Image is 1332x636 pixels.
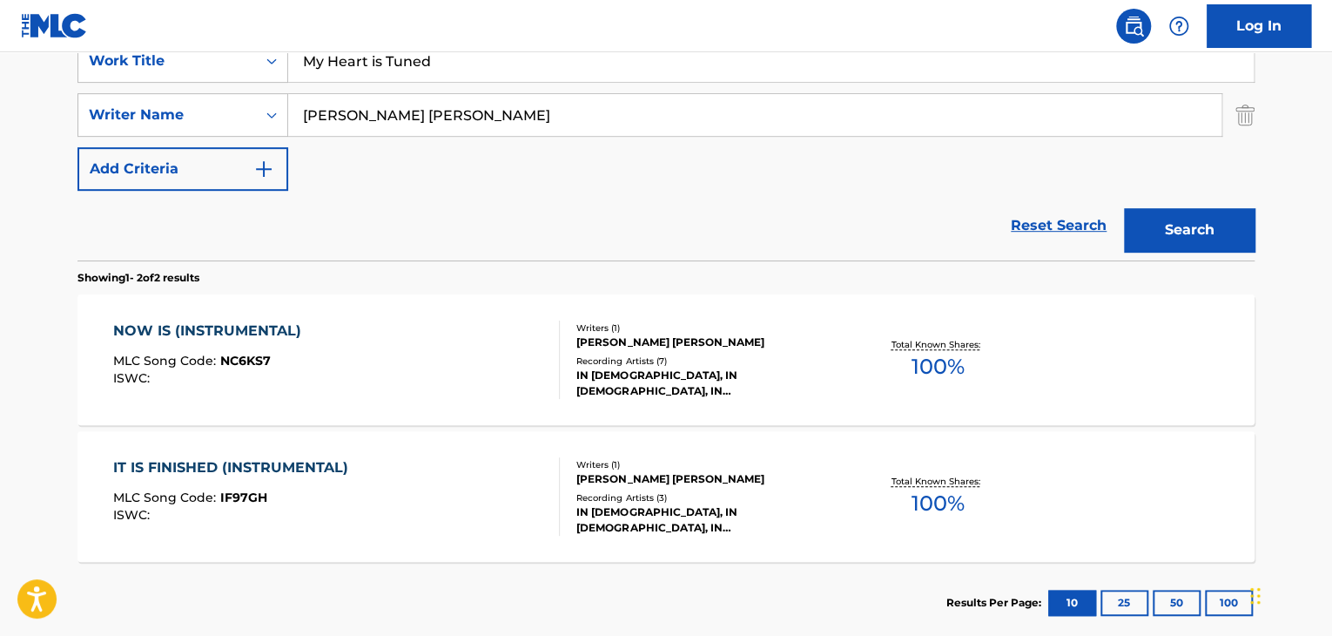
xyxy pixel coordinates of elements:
span: IF97GH [220,490,267,505]
span: 100 % [911,351,964,382]
div: IN [DEMOGRAPHIC_DATA], IN [DEMOGRAPHIC_DATA], IN [DEMOGRAPHIC_DATA], IN [DEMOGRAPHIC_DATA], IN [D... [576,368,839,399]
div: Writers ( 1 ) [576,321,839,335]
div: Recording Artists ( 7 ) [576,355,839,368]
div: [PERSON_NAME] [PERSON_NAME] [576,471,839,487]
button: 25 [1100,590,1148,616]
p: Results Per Page: [946,595,1046,611]
iframe: Chat Widget [1245,552,1332,636]
p: Total Known Shares: [891,338,984,351]
span: NC6KS7 [220,353,271,369]
a: Log In [1207,4,1311,48]
div: Arrastrar [1250,570,1261,622]
a: Reset Search [1002,206,1115,245]
p: Total Known Shares: [891,475,984,488]
img: help [1168,16,1189,37]
div: Recording Artists ( 3 ) [576,491,839,504]
button: 50 [1153,590,1201,616]
span: MLC Song Code : [113,490,220,505]
div: Widget de chat [1245,552,1332,636]
div: IT IS FINISHED (INSTRUMENTAL) [113,457,357,478]
div: NOW IS (INSTRUMENTAL) [113,321,310,342]
button: 100 [1205,590,1253,616]
p: Showing 1 - 2 of 2 results [77,270,199,286]
a: Public Search [1116,9,1151,44]
button: Add Criteria [77,147,288,191]
a: IT IS FINISHED (INSTRUMENTAL)MLC Song Code:IF97GHISWC:Writers (1)[PERSON_NAME] [PERSON_NAME]Recor... [77,431,1255,562]
img: 9d2ae6d4665cec9f34b9.svg [253,159,274,179]
span: ISWC : [113,507,154,523]
div: Writers ( 1 ) [576,458,839,471]
div: Work Title [89,51,246,71]
button: 10 [1048,590,1096,616]
div: Writer Name [89,105,246,125]
div: [PERSON_NAME] [PERSON_NAME] [576,335,839,350]
span: ISWC : [113,370,154,386]
span: 100 % [911,488,964,519]
span: MLC Song Code : [113,353,220,369]
button: Search [1124,208,1255,252]
img: Delete Criterion [1235,93,1255,137]
div: IN [DEMOGRAPHIC_DATA], IN [DEMOGRAPHIC_DATA], IN [DEMOGRAPHIC_DATA] [576,504,839,536]
img: MLC Logo [21,13,88,38]
div: Help [1161,9,1196,44]
img: search [1123,16,1144,37]
form: Search Form [77,39,1255,260]
a: NOW IS (INSTRUMENTAL)MLC Song Code:NC6KS7ISWC:Writers (1)[PERSON_NAME] [PERSON_NAME]Recording Art... [77,294,1255,425]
